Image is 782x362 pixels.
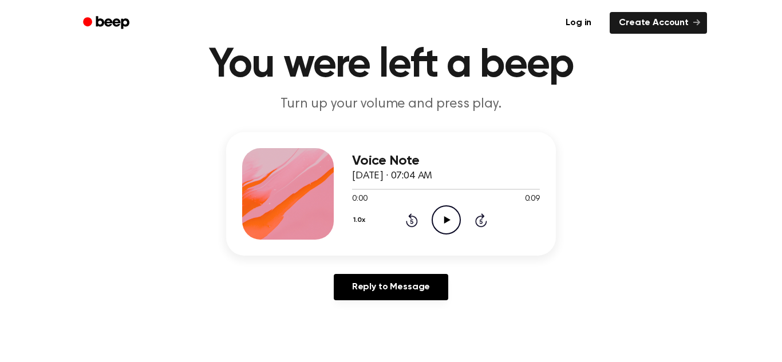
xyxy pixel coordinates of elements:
span: 0:09 [525,193,540,205]
a: Log in [554,10,603,36]
span: 0:00 [352,193,367,205]
a: Create Account [610,12,707,34]
h3: Voice Note [352,153,540,169]
a: Beep [75,12,140,34]
p: Turn up your volume and press play. [171,95,611,114]
span: [DATE] · 07:04 AM [352,171,432,181]
a: Reply to Message [334,274,448,300]
h1: You were left a beep [98,45,684,86]
button: 1.0x [352,210,369,230]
